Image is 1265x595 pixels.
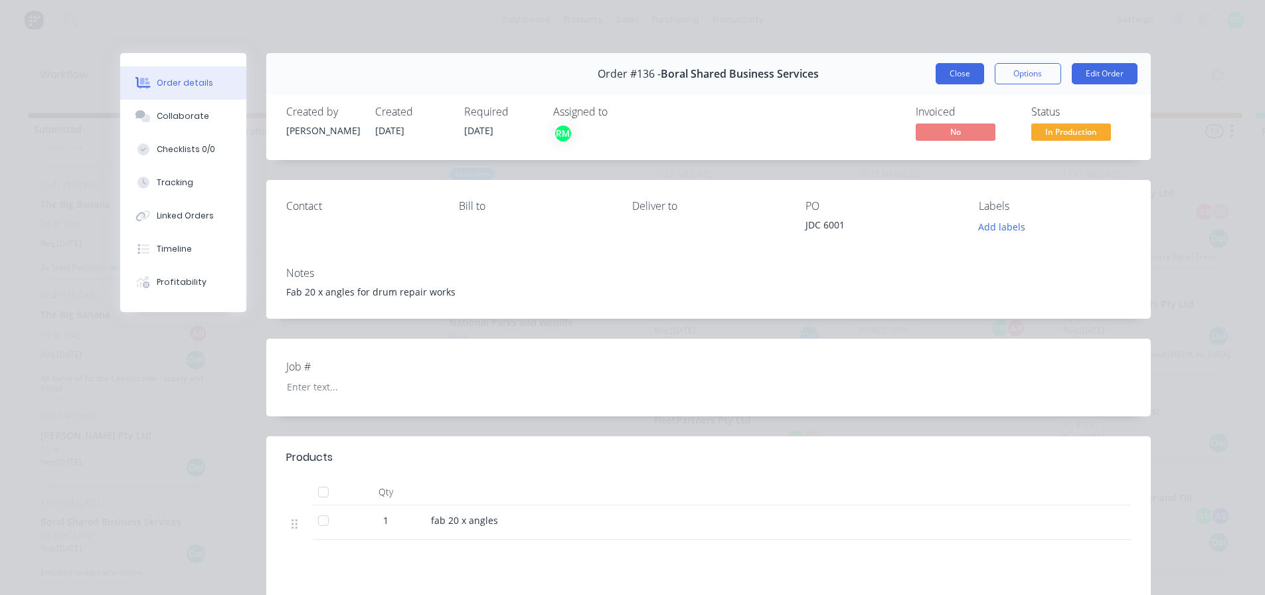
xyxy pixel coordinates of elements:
[1031,124,1111,140] span: In Production
[120,100,246,133] button: Collaborate
[120,199,246,232] button: Linked Orders
[936,63,984,84] button: Close
[375,124,404,137] span: [DATE]
[1031,106,1131,118] div: Status
[120,266,246,299] button: Profitability
[464,106,537,118] div: Required
[459,200,611,212] div: Bill to
[157,243,192,255] div: Timeline
[632,200,784,212] div: Deliver to
[286,200,438,212] div: Contact
[553,124,573,143] button: RM
[431,514,498,527] span: fab 20 x angles
[553,106,686,118] div: Assigned to
[157,110,209,122] div: Collaborate
[979,200,1131,212] div: Labels
[916,124,995,140] span: No
[120,166,246,199] button: Tracking
[286,124,359,137] div: [PERSON_NAME]
[805,218,958,236] div: JDC 6001
[157,276,207,288] div: Profitability
[157,143,215,155] div: Checklists 0/0
[286,106,359,118] div: Created by
[464,124,493,137] span: [DATE]
[346,479,426,505] div: Qty
[120,66,246,100] button: Order details
[120,133,246,166] button: Checklists 0/0
[1031,124,1111,143] button: In Production
[1072,63,1138,84] button: Edit Order
[383,513,388,527] span: 1
[375,106,448,118] div: Created
[805,200,958,212] div: PO
[286,359,452,375] label: Job #
[971,218,1033,236] button: Add labels
[286,267,1131,280] div: Notes
[916,106,1015,118] div: Invoiced
[286,450,333,466] div: Products
[661,68,819,80] span: Boral Shared Business Services
[157,210,214,222] div: Linked Orders
[995,63,1061,84] button: Options
[157,77,213,89] div: Order details
[286,285,1131,299] div: Fab 20 x angles for drum repair works
[598,68,661,80] span: Order #136 -
[120,232,246,266] button: Timeline
[157,177,193,189] div: Tracking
